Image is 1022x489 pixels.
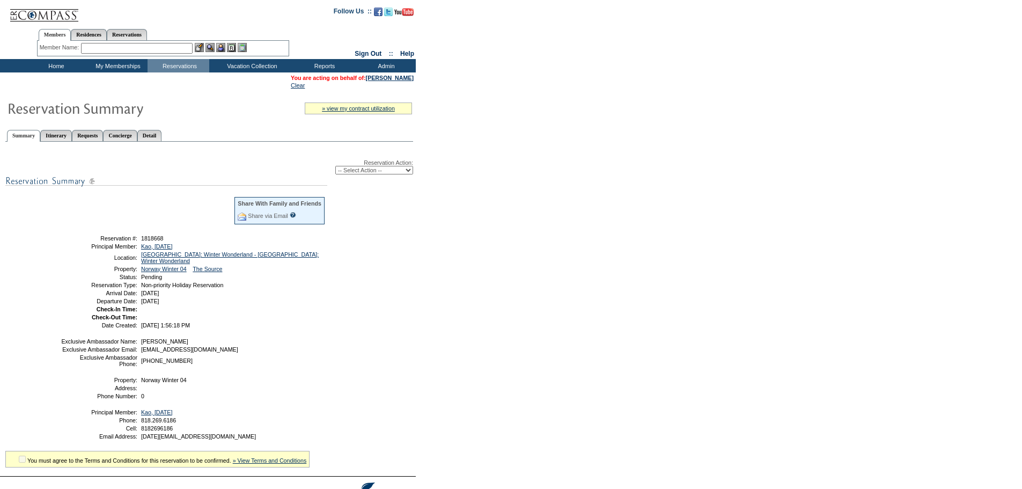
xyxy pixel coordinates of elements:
td: Location: [61,251,137,264]
span: :: [389,50,393,57]
span: [DATE] [141,298,159,304]
a: Sign Out [355,50,381,57]
td: Principal Member: [61,243,137,250]
img: b_calculator.gif [238,43,247,52]
a: Subscribe to our YouTube Channel [394,11,414,17]
span: [DATE] 1:56:18 PM [141,322,190,329]
a: Become our fan on Facebook [374,11,383,17]
span: [EMAIL_ADDRESS][DOMAIN_NAME] [141,346,238,353]
span: You must agree to the Terms and Conditions for this reservation to be confirmed. [27,457,231,464]
img: Become our fan on Facebook [374,8,383,16]
span: [PERSON_NAME] [141,338,188,345]
img: Reservaton Summary [7,97,222,119]
a: Itinerary [40,130,72,141]
a: Summary [7,130,40,142]
td: Phone Number: [61,393,137,399]
strong: Check-Out Time: [92,314,137,320]
td: Address: [61,385,137,391]
td: Exclusive Ambassador Phone: [61,354,137,367]
a: Concierge [103,130,137,141]
a: » View Terms and Conditions [233,457,307,464]
a: Help [400,50,414,57]
a: Reservations [107,29,147,40]
span: 818.269.6186 [141,417,176,424]
a: Members [39,29,71,41]
td: Exclusive Ambassador Email: [61,346,137,353]
td: Departure Date: [61,298,137,304]
a: [PERSON_NAME] [366,75,414,81]
span: You are acting on behalf of: [291,75,414,81]
span: [PHONE_NUMBER] [141,357,193,364]
img: subTtlResSummary.gif [5,174,327,188]
span: Pending [141,274,162,280]
td: Phone: [61,417,137,424]
img: Reservations [227,43,236,52]
td: Arrival Date: [61,290,137,296]
td: Status: [61,274,137,280]
td: Admin [354,59,416,72]
div: Reservation Action: [5,159,413,174]
span: 1818668 [141,235,164,242]
span: Non-priority Holiday Reservation [141,282,223,288]
span: [DATE][EMAIL_ADDRESS][DOMAIN_NAME] [141,433,256,440]
td: Property: [61,377,137,383]
a: Clear [291,82,305,89]
td: Reservation #: [61,235,137,242]
a: Kao, [DATE] [141,243,172,250]
a: Norway Winter 04 [141,266,187,272]
a: Share via Email [248,213,288,219]
a: The Source [193,266,222,272]
td: Exclusive Ambassador Name: [61,338,137,345]
img: Follow us on Twitter [384,8,393,16]
input: What is this? [290,212,296,218]
td: Reports [292,59,354,72]
td: Vacation Collection [209,59,292,72]
strong: Check-In Time: [97,306,137,312]
img: Subscribe to our YouTube Channel [394,8,414,16]
td: Property: [61,266,137,272]
span: [DATE] [141,290,159,296]
div: Member Name: [40,43,81,52]
td: My Memberships [86,59,148,72]
a: Follow us on Twitter [384,11,393,17]
img: Impersonate [216,43,225,52]
td: Home [24,59,86,72]
span: Norway Winter 04 [141,377,187,383]
td: Reservations [148,59,209,72]
td: Reservation Type: [61,282,137,288]
td: Cell: [61,425,137,432]
div: Share With Family and Friends [238,200,321,207]
a: Requests [72,130,103,141]
img: View [205,43,215,52]
a: Residences [71,29,107,40]
td: Date Created: [61,322,137,329]
a: » view my contract utilization [322,105,395,112]
a: [GEOGRAPHIC_DATA]: Winter Wonderland - [GEOGRAPHIC_DATA]: Winter Wonderland [141,251,319,264]
td: Follow Us :: [334,6,372,19]
span: 0 [141,393,144,399]
span: 8182696186 [141,425,173,432]
img: b_edit.gif [195,43,204,52]
td: Principal Member: [61,409,137,415]
td: Email Address: [61,433,137,440]
a: Kao, [DATE] [141,409,172,415]
a: Detail [137,130,162,141]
